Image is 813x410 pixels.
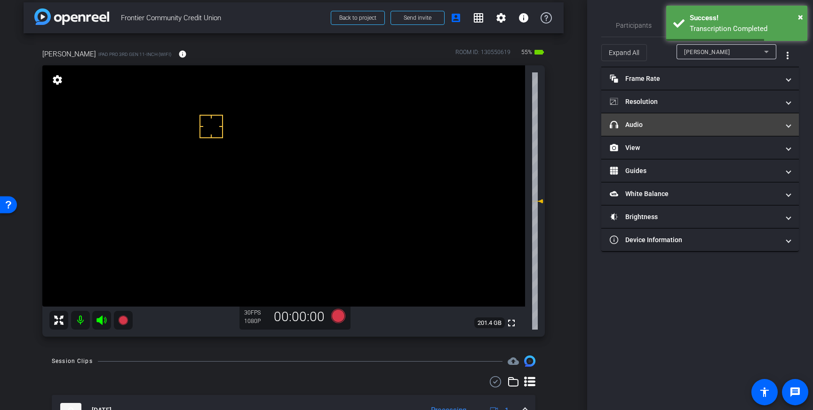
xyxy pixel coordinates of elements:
span: FPS [251,309,261,316]
span: Frontier Community Credit Union [121,8,325,27]
div: ROOM ID: 130550619 [455,48,510,62]
mat-panel-title: Device Information [610,235,779,245]
mat-expansion-panel-header: Resolution [601,90,799,113]
mat-panel-title: Resolution [610,97,779,107]
span: Send invite [404,14,431,22]
mat-icon: info [518,12,529,24]
mat-expansion-panel-header: White Balance [601,182,799,205]
mat-panel-title: White Balance [610,189,779,199]
mat-icon: 0 dB [532,196,543,207]
mat-icon: more_vert [782,50,793,61]
mat-icon: cloud_upload [508,355,519,367]
div: 00:00:00 [268,309,331,325]
mat-panel-title: View [610,143,779,153]
span: Expand All [609,44,639,62]
mat-icon: account_box [450,12,462,24]
mat-expansion-panel-header: Device Information [601,229,799,251]
span: × [798,11,803,23]
mat-expansion-panel-header: Guides [601,159,799,182]
img: Session clips [524,355,535,367]
div: 30 [244,309,268,316]
div: 1080P [244,317,268,325]
span: [PERSON_NAME] [42,49,96,59]
span: [PERSON_NAME] [684,49,730,55]
mat-icon: grid_on [473,12,484,24]
mat-panel-title: Frame Rate [610,74,779,84]
mat-icon: settings [51,74,64,86]
button: Back to project [331,11,385,25]
button: Send invite [391,11,445,25]
mat-icon: settings [495,12,507,24]
span: 55% [520,45,534,60]
mat-panel-title: Audio [610,120,779,130]
mat-expansion-panel-header: Frame Rate [601,67,799,90]
mat-panel-title: Brightness [610,212,779,222]
mat-icon: message [789,386,801,398]
span: Destinations for your clips [508,355,519,367]
div: Transcription Completed [690,24,800,34]
button: More Options for Adjustments Panel [776,44,799,67]
span: 201.4 GB [474,317,505,329]
span: iPad Pro 3rd Gen 11-inch (WiFi) [98,51,171,58]
button: Expand All [601,44,647,61]
span: Participants [616,22,652,29]
mat-expansion-panel-header: View [601,136,799,159]
mat-expansion-panel-header: Audio [601,113,799,136]
mat-icon: accessibility [759,386,770,398]
span: Back to project [339,15,376,21]
mat-icon: fullscreen [506,317,517,329]
mat-icon: battery_std [534,47,545,58]
img: app-logo [34,8,109,25]
mat-expansion-panel-header: Brightness [601,205,799,228]
div: Session Clips [52,356,93,366]
mat-panel-title: Guides [610,166,779,176]
button: Close [798,10,803,24]
div: Success! [690,13,800,24]
mat-icon: info [178,50,187,58]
